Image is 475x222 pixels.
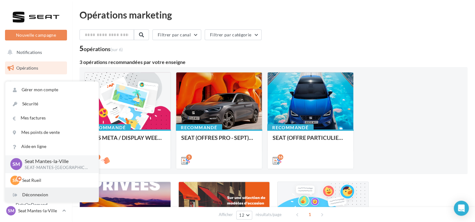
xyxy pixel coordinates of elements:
[25,165,89,171] p: SEAT-MANTES-[GEOGRAPHIC_DATA]
[4,109,68,122] a: Campagnes
[84,124,131,131] div: Recommandé
[186,154,192,160] div: 5
[205,29,262,40] button: Filtrer par catégorie
[236,211,252,219] button: 12
[13,177,18,183] span: SR
[5,83,99,97] a: Gérer mon compte
[22,177,91,183] p: Seat Rueil
[4,61,68,75] a: Opérations
[273,135,348,147] div: SEAT (OFFRE PARTICULIER - SEPT) - SOCIAL MEDIA
[17,50,42,55] span: Notifications
[256,212,282,218] span: résultats/page
[4,46,66,59] button: Notifications
[152,29,201,40] button: Filtrer par canal
[181,135,257,147] div: SEAT (OFFRES PRO - SEPT) - SOCIAL MEDIA
[5,140,99,154] a: Aide en ligne
[5,97,99,111] a: Sécurité
[5,30,67,40] button: Nouvelle campagne
[4,77,68,90] a: Boîte de réception19
[16,65,38,71] span: Opérations
[5,188,99,202] div: Déconnexion
[18,208,60,214] p: Seat Mantes-la-Ville
[278,154,283,160] div: 16
[4,124,68,137] a: Contacts
[84,46,123,52] div: opérations
[4,156,68,169] a: Calendrier
[5,125,99,140] a: Mes points de vente
[267,124,314,131] div: Recommandé
[90,135,166,147] div: ADS META / DISPLAY WEEK-END Extraordinaire (JPO) Septembre 2025
[79,45,123,52] div: 5
[5,111,99,125] a: Mes factures
[4,171,68,189] a: PLV et print personnalisable
[239,213,244,218] span: 12
[79,60,467,65] div: 3 opérations recommandées par votre enseigne
[110,47,123,52] span: (sur 6)
[4,93,68,106] a: Visibilité en ligne
[25,158,89,165] p: Seat Mantes-la-Ville
[8,208,14,214] span: SM
[4,140,68,153] a: Médiathèque
[4,192,68,210] a: Campagnes DataOnDemand
[79,10,467,19] div: Opérations marketing
[305,209,315,219] span: 1
[176,124,222,131] div: Recommandé
[5,205,67,217] a: SM Seat Mantes-la-Ville
[454,201,469,216] div: Open Intercom Messenger
[219,212,233,218] span: Afficher
[13,161,20,168] span: SM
